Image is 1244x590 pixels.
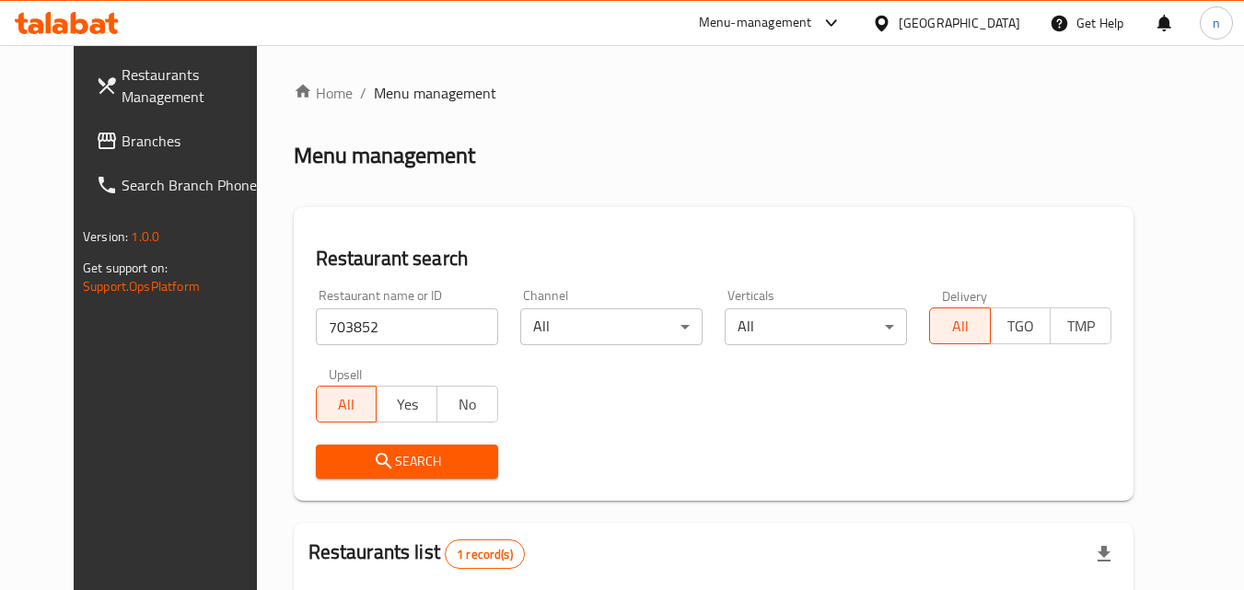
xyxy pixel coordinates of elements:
[998,313,1044,340] span: TGO
[329,367,363,380] label: Upsell
[316,386,378,422] button: All
[122,130,267,152] span: Branches
[376,386,437,422] button: Yes
[725,308,907,345] div: All
[520,308,703,345] div: All
[899,13,1020,33] div: [GEOGRAPHIC_DATA]
[929,307,991,344] button: All
[316,445,498,479] button: Search
[83,274,200,298] a: Support.OpsPlatform
[331,450,483,473] span: Search
[384,391,430,418] span: Yes
[1058,313,1104,340] span: TMP
[1050,307,1111,344] button: TMP
[1213,13,1220,33] span: n
[1082,532,1126,576] div: Export file
[294,82,353,104] a: Home
[316,245,1111,272] h2: Restaurant search
[990,307,1052,344] button: TGO
[122,174,267,196] span: Search Branch Phone
[81,52,282,119] a: Restaurants Management
[699,12,812,34] div: Menu-management
[374,82,496,104] span: Menu management
[122,64,267,108] span: Restaurants Management
[445,391,491,418] span: No
[324,391,370,418] span: All
[83,225,128,249] span: Version:
[81,163,282,207] a: Search Branch Phone
[308,538,525,569] h2: Restaurants list
[942,289,988,302] label: Delivery
[436,386,498,422] button: No
[316,308,498,345] input: Search for restaurant name or ID..
[294,82,1134,104] nav: breadcrumb
[81,119,282,163] a: Branches
[360,82,366,104] li: /
[445,539,525,569] div: Total records count
[131,225,159,249] span: 1.0.0
[937,313,983,340] span: All
[294,141,475,170] h2: Menu management
[83,256,168,280] span: Get support on:
[446,546,524,563] span: 1 record(s)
